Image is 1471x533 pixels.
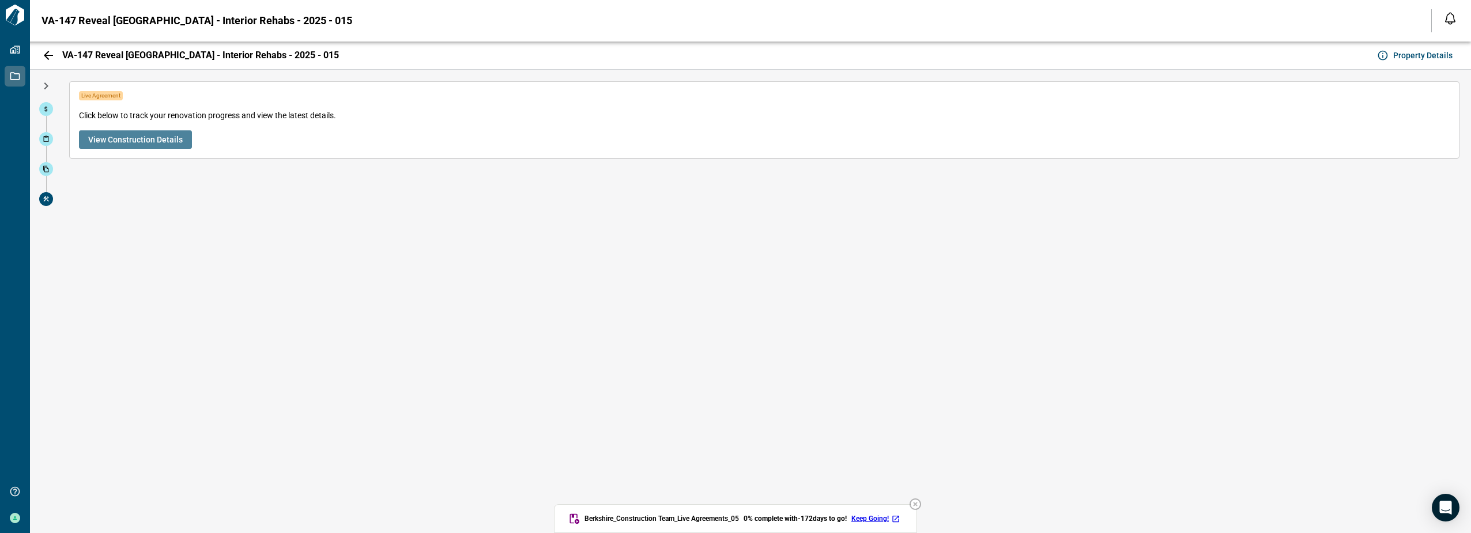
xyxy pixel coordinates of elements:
[88,134,183,145] span: View Construction Details
[584,514,739,523] span: Berkshire_Construction Team_Live Agreements_05
[1393,50,1453,61] span: Property Details
[744,514,847,523] span: 0 % complete with -172 days to go!
[1441,9,1459,28] button: Open notification feed
[79,130,192,149] button: View Construction Details
[62,50,339,61] span: VA-147 Reveal [GEOGRAPHIC_DATA] - Interior Rehabs - 2025 - 015
[79,91,123,100] span: Live Agreement
[1432,494,1459,521] div: Open Intercom Messenger
[79,110,336,121] span: Click below to track your renovation progress and view the latest details.
[851,514,903,523] a: Keep Going!
[1375,46,1457,65] button: Property Details
[42,15,352,27] span: VA-147 Reveal [GEOGRAPHIC_DATA] - Interior Rehabs - 2025 - 015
